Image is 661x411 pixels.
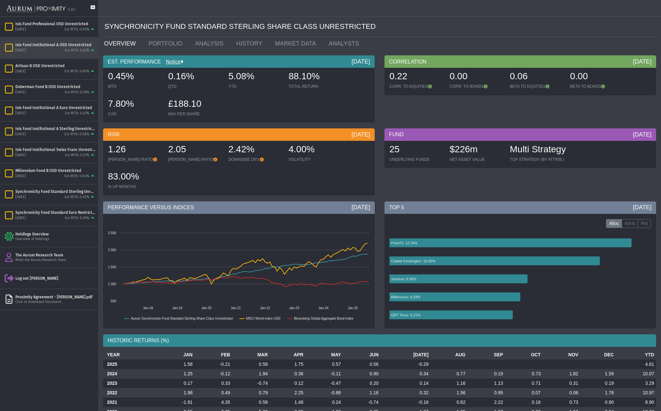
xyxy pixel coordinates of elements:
[343,379,381,388] td: 0.20
[194,369,232,379] td: -0.12
[343,388,381,398] td: 1.16
[389,84,443,89] div: CORR. TO EQUITIES
[343,369,381,379] td: 0.90
[157,360,195,369] td: 1.58
[580,350,616,360] th: DEC
[580,398,616,407] td: 0.90
[391,295,420,299] text: Millennium: 6.59%
[108,71,134,81] span: 0.45%
[111,299,116,303] text: 500
[381,398,431,407] td: -0.16
[228,143,282,157] div: 2.42%
[15,84,96,89] div: Doberman Fund B USD Unrestricted
[104,16,656,37] div: SYNCHRONICITY FUND STANDARD STERLING SHARE CLASS UNRESTRICTED
[15,126,96,131] div: Isis Fund Institutional A Sterling Unrestricted
[450,143,503,157] div: $226m
[168,157,222,162] div: [PERSON_NAME] RATIO
[103,360,157,369] th: 2025
[231,37,270,50] a: HISTORY
[68,8,75,12] div: 5.0.1
[467,388,505,398] td: 0.95
[131,317,233,320] text: Aurum Synchronicity Fund Standard Sterling Share Class Unrestricted
[15,132,26,137] div: [DATE]
[543,398,580,407] td: 0.73
[580,369,616,379] td: 1.59
[103,201,375,214] div: PERFORMANCE VERSUS INDICES
[64,174,89,179] div: Est MTD: 0.54%
[270,360,305,369] td: 1.75
[305,379,343,388] td: -0.47
[633,58,652,65] div: [DATE]
[384,201,656,214] div: TOP 5
[194,379,232,388] td: 0.33
[65,111,89,116] div: Est MTD: 0.42%
[168,84,222,89] div: QTD
[15,147,96,152] div: Isis Fund Institutional Swiss Franc Unrestricted
[232,398,270,407] td: 0.58
[15,105,96,110] div: Isis Fund Institutional A Euro Unrestricted
[389,157,443,162] div: UNDERLYING FUNDS
[505,398,543,407] td: 0.16
[289,143,342,157] div: 4.00%
[15,63,96,68] div: Artisan B USD Unrestricted
[305,388,343,398] td: -0.88
[108,265,116,269] text: 1 500
[103,55,375,68] div: EST. PERFORMANCE
[381,360,431,369] td: -0.29
[580,388,616,398] td: 1.76
[270,369,305,379] td: 0.36
[157,388,195,398] td: 1.98
[108,184,162,189] div: % UP MONTHS
[15,42,96,47] div: Isis Fund Institutional A USD Unrestricted
[65,216,89,221] div: Est MTD: 0.29%
[232,360,270,369] td: 0.58
[543,369,580,379] td: 1.82
[343,360,381,369] td: 0.56
[289,84,342,89] div: TOTAL RETURN
[103,369,157,379] th: 2024
[15,258,96,263] div: Meet the Aurum Research Team
[622,219,638,228] label: Attrib
[616,388,656,398] td: 10.97
[202,306,212,310] text: Jan-20
[103,379,157,388] th: 2023
[15,174,26,179] div: [DATE]
[168,111,222,117] div: NAV PER SHARE
[15,294,96,300] div: Proximity Agreement - [PERSON_NAME].pdf
[228,157,282,162] div: DOWNSIDE DEV.
[289,306,299,310] text: Jan-23
[15,168,96,173] div: Millennium Fund B USD Unrestricted
[65,90,89,95] div: Est MTD: 0.78%
[190,37,231,50] a: ANALYSIS
[108,170,162,184] div: 83.00%
[391,241,418,245] text: Point72: 12.19%
[318,306,329,310] text: Jan-24
[65,153,89,158] div: Est MTD: 0.27%
[616,350,656,360] th: YTD
[15,21,96,27] div: Isis Fund Professional USD Unrestricted
[157,369,195,379] td: 1.25
[467,350,505,360] th: SEP
[294,317,353,320] text: Bloomberg Global Aggregate Bond Index
[450,157,503,162] div: NET ASSET VALUE
[351,203,370,211] div: [DATE]
[65,48,89,53] div: Est MTD: 0.62%
[305,360,343,369] td: 0.57
[15,216,26,221] div: [DATE]
[15,210,96,215] div: Synchronicity Fund Standard Euro Restricted
[570,70,624,84] div: 0.00
[431,369,468,379] td: 0.77
[305,398,343,407] td: 0.24
[15,153,26,158] div: [DATE]
[450,84,503,89] div: CORR. TO BONDS
[15,27,26,32] div: [DATE]
[389,71,407,81] span: 0.22
[232,350,270,360] th: MAR
[172,306,182,310] text: Jan-19
[108,143,162,157] div: 1.26
[232,379,270,388] td: -0.74
[616,360,656,369] td: 4.61
[384,128,656,141] div: FUND
[103,388,157,398] th: 2022
[15,237,96,242] div: Overview of Holdings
